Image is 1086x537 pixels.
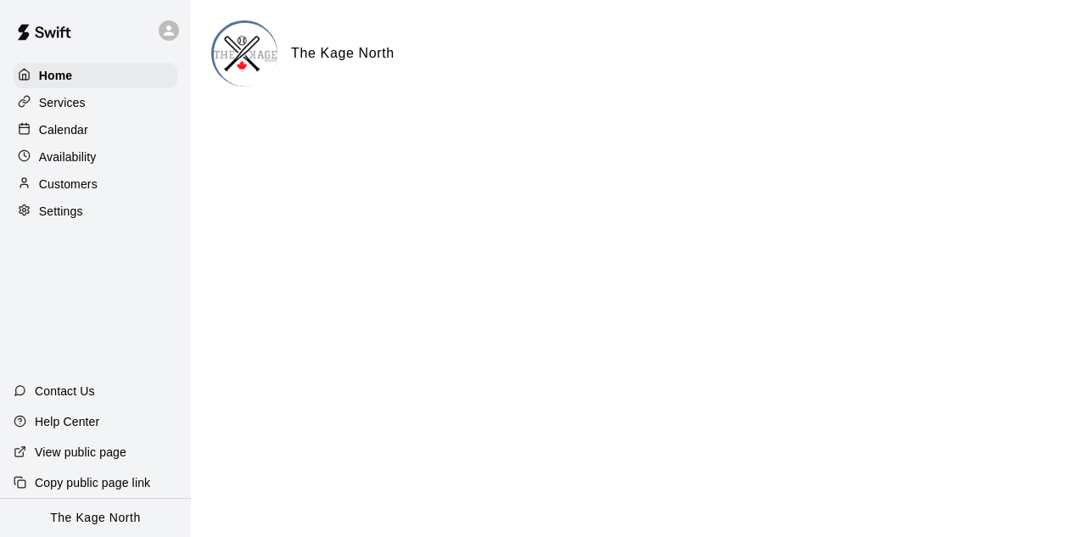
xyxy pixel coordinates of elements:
p: Services [39,94,86,111]
a: Availability [14,144,177,170]
p: Customers [39,176,98,193]
p: Contact Us [35,383,95,400]
a: Settings [14,199,177,224]
p: Settings [39,203,83,220]
a: Home [14,63,177,88]
p: View public page [35,444,126,461]
p: Calendar [39,121,88,138]
img: The Kage North logo [214,23,277,87]
p: Help Center [35,413,99,430]
p: Home [39,67,73,84]
a: Calendar [14,117,177,143]
p: Copy public page link [35,474,150,491]
h6: The Kage North [291,42,395,64]
p: Availability [39,148,97,165]
a: Customers [14,171,177,197]
p: The Kage North [50,509,141,527]
a: Services [14,90,177,115]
